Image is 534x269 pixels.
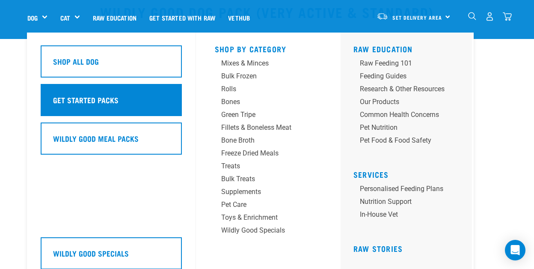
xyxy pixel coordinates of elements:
div: Pet Food & Food Safety [360,135,445,146]
a: Supplements [215,187,322,200]
span: Set Delivery Area [392,16,442,19]
a: Wildly Good Specials [215,225,322,238]
a: Personalised Feeding Plans [353,184,465,197]
h5: Get Started Packs [53,94,119,105]
div: Bones [221,97,301,107]
a: Get started with Raw [143,0,222,35]
a: Bone Broth [215,135,322,148]
a: Freeze Dried Meals [215,148,322,161]
a: Mixes & Minces [215,58,322,71]
div: Raw Feeding 101 [360,58,445,69]
a: Vethub [222,0,256,35]
div: Wildly Good Specials [221,225,301,236]
h5: Services [353,170,465,177]
a: Shop All Dog [41,45,182,84]
a: Green Tripe [215,110,322,123]
div: Pet Nutrition [360,123,445,133]
a: Raw Stories [353,246,403,251]
div: Bulk Frozen [221,71,301,81]
div: Research & Other Resources [360,84,445,94]
div: Bulk Treats [221,174,301,184]
div: Fillets & Boneless Meat [221,123,301,133]
a: Toys & Enrichment [215,212,322,225]
div: Toys & Enrichment [221,212,301,223]
img: home-icon@2x.png [503,12,512,21]
a: Pet Nutrition [353,123,465,135]
div: Treats [221,161,301,171]
div: Bone Broth [221,135,301,146]
div: Green Tripe [221,110,301,120]
a: Bones [215,97,322,110]
div: Mixes & Minces [221,58,301,69]
div: Pet Care [221,200,301,210]
a: Raw Feeding 101 [353,58,465,71]
div: Freeze Dried Meals [221,148,301,158]
a: Cat [60,13,70,23]
a: In-house vet [353,209,465,222]
a: Feeding Guides [353,71,465,84]
a: Get Started Packs [41,84,182,123]
a: Bulk Treats [215,174,322,187]
img: van-moving.png [377,12,388,20]
h5: Shop All Dog [53,56,99,67]
div: Open Intercom Messenger [505,240,525,260]
a: Treats [215,161,322,174]
h5: Wildly Good Meal Packs [53,133,139,144]
a: Pet Care [215,200,322,212]
a: Bulk Frozen [215,71,322,84]
img: home-icon-1@2x.png [468,12,476,20]
div: Supplements [221,187,301,197]
h5: Shop By Category [215,45,322,51]
a: Raw Education [353,47,413,51]
a: Nutrition Support [353,197,465,209]
div: Common Health Concerns [360,110,445,120]
a: Raw Education [86,0,143,35]
h5: Wildly Good Specials [53,248,129,259]
a: Research & Other Resources [353,84,465,97]
img: user.png [485,12,494,21]
div: Our Products [360,97,445,107]
a: Pet Food & Food Safety [353,135,465,148]
a: Our Products [353,97,465,110]
a: Wildly Good Meal Packs [41,123,182,161]
a: Rolls [215,84,322,97]
div: Rolls [221,84,301,94]
a: Fillets & Boneless Meat [215,123,322,135]
div: Feeding Guides [360,71,445,81]
a: Dog [27,13,38,23]
a: Common Health Concerns [353,110,465,123]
